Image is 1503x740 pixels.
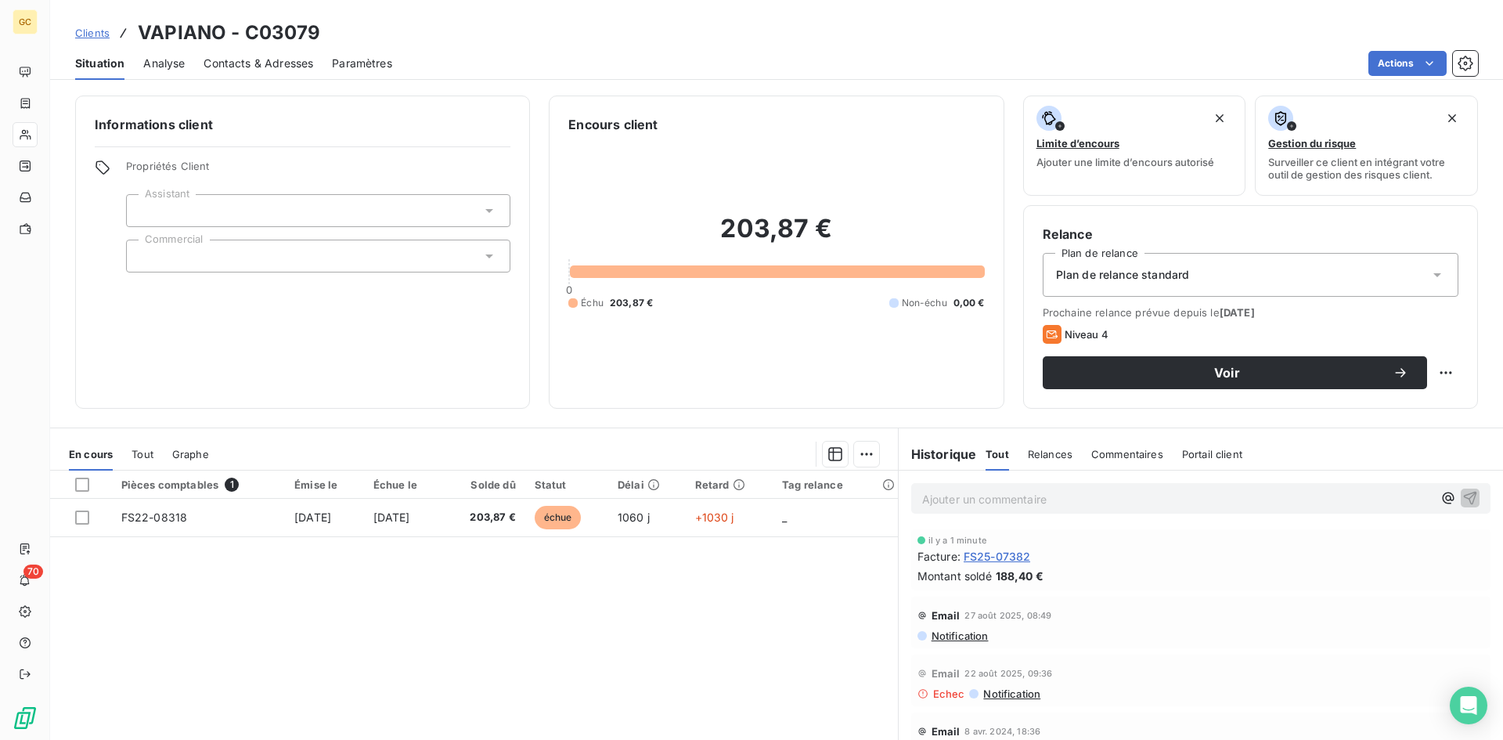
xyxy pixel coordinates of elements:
span: échue [535,506,582,529]
span: 70 [23,565,43,579]
span: Paramètres [332,56,392,71]
span: 0 [566,283,572,296]
div: Statut [535,478,599,491]
span: Echec [933,688,965,700]
span: Email [932,667,961,680]
span: Ajouter une limite d’encours autorisé [1036,156,1214,168]
span: [DATE] [1220,306,1255,319]
span: Notification [930,630,989,642]
button: Limite d’encoursAjouter une limite d’encours autorisé [1023,96,1246,196]
span: 203,87 € [610,296,653,310]
span: [DATE] [294,511,331,524]
span: Plan de relance standard [1056,267,1190,283]
h2: 203,87 € [568,213,984,260]
span: En cours [69,448,113,460]
span: 0,00 € [953,296,985,310]
div: GC [13,9,38,34]
span: 203,87 € [452,510,515,525]
span: Relances [1028,448,1072,460]
span: _ [782,511,787,524]
span: Échu [581,296,604,310]
span: il y a 1 minute [928,536,986,545]
span: Montant soldé [917,568,993,584]
div: Échue le [373,478,434,491]
div: Open Intercom Messenger [1450,687,1487,724]
span: Prochaine relance prévue depuis le [1043,306,1458,319]
span: Email [932,609,961,622]
a: Clients [75,25,110,41]
span: Voir [1061,366,1393,379]
span: 22 août 2025, 09:36 [964,669,1052,678]
span: FS25-07382 [964,548,1031,565]
div: Émise le [294,478,354,491]
input: Ajouter une valeur [139,249,152,263]
span: +1030 j [695,511,734,524]
h6: Relance [1043,225,1458,244]
span: 8 avr. 2024, 18:36 [964,727,1040,736]
div: Tag relance [782,478,888,491]
h3: VAPIANO - C03079 [138,19,320,47]
input: Ajouter une valeur [139,204,152,218]
div: Solde dû [452,478,515,491]
span: Clients [75,27,110,39]
span: Situation [75,56,124,71]
span: FS22-08318 [121,511,188,524]
span: Niveau 4 [1065,328,1108,341]
h6: Encours client [568,115,658,134]
span: Email [932,725,961,738]
button: Actions [1368,51,1447,76]
span: 27 août 2025, 08:49 [964,611,1051,620]
span: Notification [982,688,1040,700]
span: Propriétés Client [126,160,510,182]
span: Gestion du risque [1268,137,1356,150]
div: Délai [618,478,676,491]
h6: Informations client [95,115,510,134]
button: Voir [1043,356,1427,389]
span: Analyse [143,56,185,71]
div: Retard [695,478,764,491]
span: [DATE] [373,511,410,524]
span: 1060 j [618,511,650,524]
button: Gestion du risqueSurveiller ce client en intégrant votre outil de gestion des risques client. [1255,96,1478,196]
span: Contacts & Adresses [204,56,313,71]
span: Commentaires [1091,448,1163,460]
span: Non-échu [902,296,947,310]
div: Pièces comptables [121,478,276,492]
span: 1 [225,478,239,492]
span: Graphe [172,448,209,460]
span: Limite d’encours [1036,137,1119,150]
span: Portail client [1182,448,1242,460]
span: Facture : [917,548,961,565]
h6: Historique [899,445,977,464]
span: Tout [986,448,1009,460]
img: Logo LeanPay [13,706,38,731]
span: Surveiller ce client en intégrant votre outil de gestion des risques client. [1268,156,1465,181]
span: 188,40 € [996,568,1043,584]
span: Tout [132,448,153,460]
